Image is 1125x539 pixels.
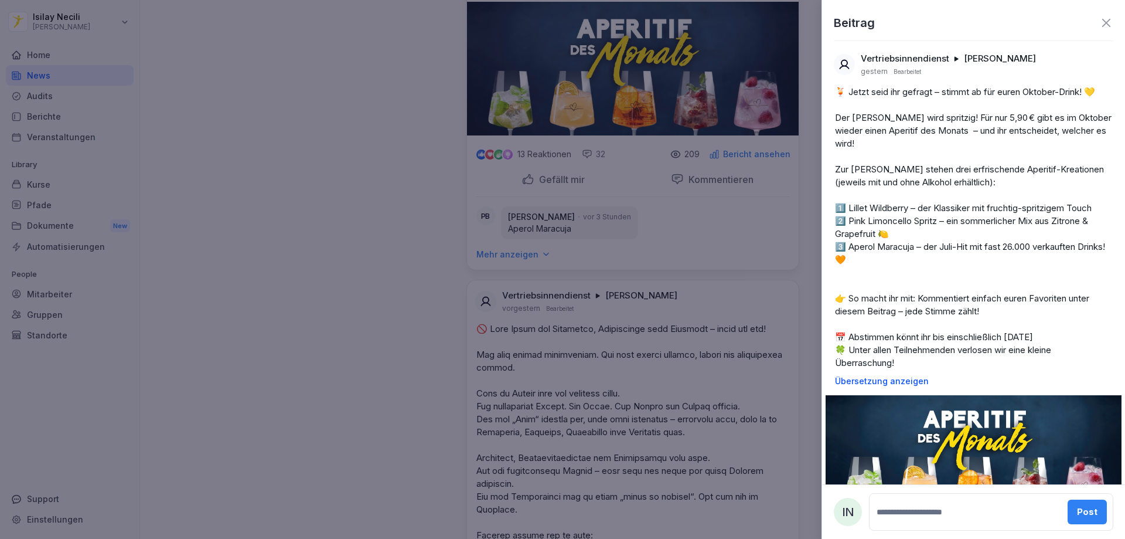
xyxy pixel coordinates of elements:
[964,53,1036,65] p: [PERSON_NAME]
[1068,500,1107,524] button: Post
[861,67,888,76] p: gestern
[834,14,875,32] p: Beitrag
[834,498,862,526] div: IN
[826,395,1121,514] img: m97c3dqfopgr95eox1d8zl5w.png
[835,377,1112,386] p: Übersetzung anzeigen
[894,67,921,76] p: Bearbeitet
[835,86,1112,369] p: 🍹 Jetzt seid ihr gefragt – stimmt ab für euren Oktober-Drink! 💛 Der [PERSON_NAME] wird spritzig! ...
[861,53,949,65] p: Vertriebsinnendienst
[1077,506,1097,518] div: Post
